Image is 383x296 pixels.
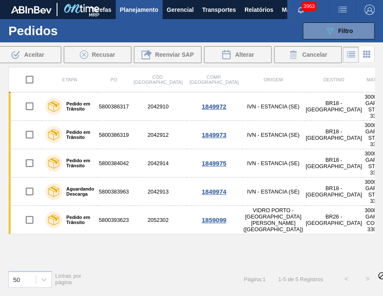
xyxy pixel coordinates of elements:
img: userActions [337,5,348,15]
td: BR18 - [GEOGRAPHIC_DATA] [304,121,363,149]
span: Aceitar [24,51,44,58]
span: Cancelar [302,51,327,58]
td: BR18 - [GEOGRAPHIC_DATA] [304,177,363,206]
div: Visão em Lista [343,47,359,63]
span: Etapa [62,77,77,82]
td: 5800384042 [98,149,130,177]
h1: Pedidos [8,26,115,36]
span: PO [110,77,117,82]
button: Filtro [303,22,375,39]
span: Relatórios [244,5,273,15]
span: Linhas por página [55,273,81,285]
button: Alterar [204,46,272,63]
td: 2042910 [130,92,186,121]
span: Tarefas [91,5,111,15]
label: Pedido em Trânsito [62,158,94,168]
td: 5800383963 [98,177,130,206]
label: Aguardando Descarga [62,186,94,196]
td: VIDRO PORTO - [GEOGRAPHIC_DATA][PERSON_NAME] ([GEOGRAPHIC_DATA]) [242,206,304,234]
span: 1 - 5 de 5 Registros [278,276,323,282]
button: Cancelar [274,46,342,63]
img: TNhmsLtSVTkK8tSr43FrP2fwEKptu5GPRR3wAAAABJRU5ErkJggg== [11,6,52,14]
span: Gerencial [167,5,194,15]
td: 2042913 [130,177,186,206]
button: > [357,268,378,290]
div: 1849972 [187,103,241,110]
td: IVN - ESTANCIA (SE) [242,177,304,206]
span: Filtro [338,28,353,34]
td: IVN - ESTANCIA (SE) [242,149,304,177]
div: 1859099 [187,216,241,224]
td: 2052302 [130,206,186,234]
span: Destino [323,77,344,82]
td: 5800393623 [98,206,130,234]
td: BR18 - [GEOGRAPHIC_DATA] [304,92,363,121]
div: Alterar Pedido [204,46,272,63]
span: Planejamento [120,5,158,15]
td: 5800386319 [98,121,130,149]
span: Recusar [92,51,115,58]
td: IVN - ESTANCIA (SE) [242,92,304,121]
div: 1849974 [187,188,241,195]
td: 2042912 [130,121,186,149]
span: Origem [263,77,282,82]
span: Cód. [GEOGRAPHIC_DATA] [133,75,182,85]
span: Alterar [235,51,254,58]
label: Pedido em Trânsito [62,215,94,225]
td: IVN - ESTANCIA (SE) [242,121,304,149]
span: 3963 [302,2,316,11]
label: Pedido em Trânsito [62,130,94,140]
span: Comp. [GEOGRAPHIC_DATA] [190,75,239,85]
td: 5800386317 [98,92,130,121]
div: 1849973 [187,131,241,138]
button: Notificações [287,4,314,16]
span: Transportes [202,5,236,15]
label: Pedido em Trânsito [62,101,94,111]
td: 2042914 [130,149,186,177]
div: Cancelar Pedidos em Massa [274,46,342,63]
td: BR18 - [GEOGRAPHIC_DATA] [304,149,363,177]
div: Recusar [64,46,131,63]
div: Visão em Cards [359,47,375,63]
div: 50 [13,276,20,283]
img: Logout [364,5,375,15]
button: < [336,268,357,290]
td: BR26 - [GEOGRAPHIC_DATA] [304,206,363,234]
div: 1849975 [187,160,241,167]
div: Reenviar SAP [134,46,201,63]
span: Reenviar SAP [155,51,194,58]
span: Página : 1 [244,276,265,282]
